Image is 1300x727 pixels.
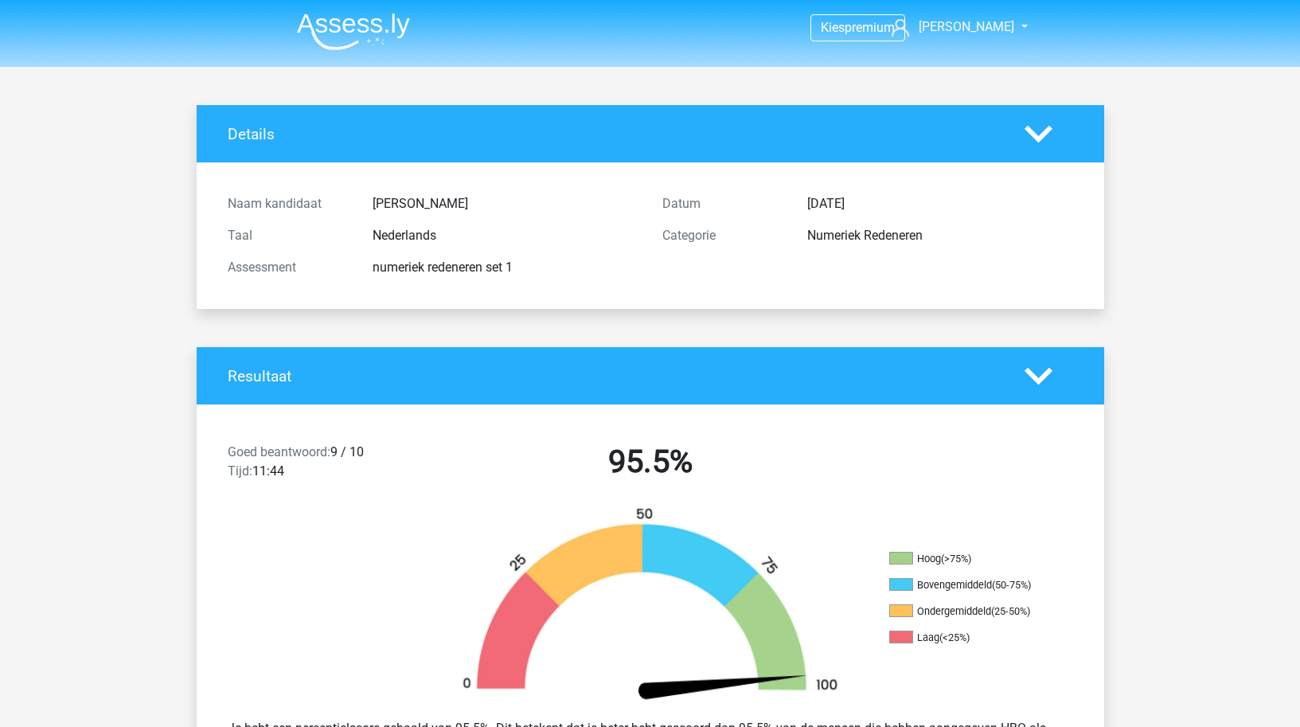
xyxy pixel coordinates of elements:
[992,579,1031,591] div: (50-75%)
[216,443,433,487] div: 9 / 10 11:44
[650,194,795,213] div: Datum
[939,631,970,643] div: (<25%)
[889,552,1048,566] li: Hoog
[228,444,330,459] span: Goed beantwoord:
[919,19,1014,34] span: [PERSON_NAME]
[216,226,361,245] div: Taal
[889,631,1048,645] li: Laag
[228,463,252,479] span: Tijd:
[445,443,856,481] h2: 95.5%
[361,258,650,277] div: numeriek redeneren set 1
[361,194,650,213] div: [PERSON_NAME]
[941,553,971,565] div: (>75%)
[795,194,1085,213] div: [DATE]
[821,20,845,35] span: Kies
[216,258,361,277] div: Assessment
[889,604,1048,619] li: Ondergemiddeld
[991,605,1030,617] div: (25-50%)
[228,125,1001,143] h4: Details
[885,18,1016,37] a: [PERSON_NAME]
[216,194,361,213] div: Naam kandidaat
[889,578,1048,592] li: Bovengemiddeld
[845,20,895,35] span: premium
[811,17,904,38] a: Kiespremium
[650,226,795,245] div: Categorie
[361,226,650,245] div: Nederlands
[435,506,865,706] img: 96.83268ea44d82.png
[795,226,1085,245] div: Numeriek Redeneren
[297,13,410,50] img: Assessly
[228,367,1001,385] h4: Resultaat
